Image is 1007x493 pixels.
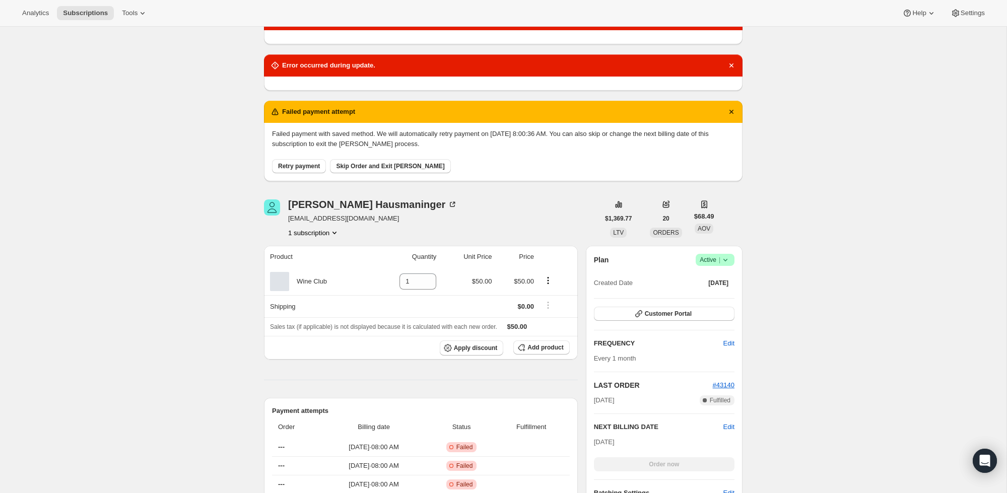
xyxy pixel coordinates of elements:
[540,300,556,311] button: Shipping actions
[122,9,138,17] span: Tools
[912,9,926,17] span: Help
[272,406,570,416] h2: Payment attempts
[698,225,710,232] span: AOV
[594,395,615,405] span: [DATE]
[499,422,564,432] span: Fulfillment
[454,344,498,352] span: Apply discount
[22,9,49,17] span: Analytics
[336,162,444,170] span: Skip Order and Exit [PERSON_NAME]
[288,214,457,224] span: [EMAIL_ADDRESS][DOMAIN_NAME]
[278,443,285,451] span: ---
[16,6,55,20] button: Analytics
[278,162,320,170] span: Retry payment
[713,381,734,389] a: #43140
[370,246,439,268] th: Quantity
[594,380,713,390] h2: LAST ORDER
[272,416,321,438] th: Order
[278,480,285,488] span: ---
[656,212,675,226] button: 20
[717,335,741,351] button: Edit
[710,396,730,404] span: Fulfilled
[513,340,569,355] button: Add product
[594,307,734,321] button: Customer Portal
[945,6,991,20] button: Settings
[440,340,504,356] button: Apply discount
[278,462,285,469] span: ---
[264,246,370,268] th: Product
[599,212,638,226] button: $1,369.77
[514,277,534,285] span: $50.00
[264,199,280,216] span: Marc Hausmaninger
[724,105,739,119] button: Dismiss notification
[324,422,424,432] span: Billing date
[517,303,534,310] span: $0.00
[272,129,734,149] p: Failed payment with saved method. We will automatically retry payment on [DATE] 8:00:36 AM. You c...
[896,6,942,20] button: Help
[594,338,723,348] h2: FREQUENCY
[961,9,985,17] span: Settings
[116,6,154,20] button: Tools
[324,461,424,471] span: [DATE] · 08:00 AM
[288,199,457,209] div: [PERSON_NAME] Hausmaninger
[289,276,327,287] div: Wine Club
[264,295,370,317] th: Shipping
[430,422,493,432] span: Status
[702,276,734,290] button: [DATE]
[594,255,609,265] h2: Plan
[694,212,714,222] span: $68.49
[594,355,636,362] span: Every 1 month
[540,275,556,286] button: Product actions
[324,442,424,452] span: [DATE] · 08:00 AM
[282,60,375,71] h2: Error occurred during update.
[472,277,492,285] span: $50.00
[272,159,326,173] button: Retry payment
[700,255,730,265] span: Active
[723,422,734,432] button: Edit
[973,449,997,473] div: Open Intercom Messenger
[613,229,624,236] span: LTV
[713,380,734,390] button: #43140
[645,310,692,318] span: Customer Portal
[330,159,450,173] button: Skip Order and Exit [PERSON_NAME]
[594,422,723,432] h2: NEXT BILLING DATE
[594,438,615,446] span: [DATE]
[456,443,473,451] span: Failed
[57,6,114,20] button: Subscriptions
[324,479,424,489] span: [DATE] · 08:00 AM
[708,279,728,287] span: [DATE]
[456,462,473,470] span: Failed
[605,215,632,223] span: $1,369.77
[594,278,633,288] span: Created Date
[63,9,108,17] span: Subscriptions
[662,215,669,223] span: 20
[288,228,340,238] button: Product actions
[270,323,497,330] span: Sales tax (if applicable) is not displayed because it is calculated with each new order.
[653,229,679,236] span: ORDERS
[527,343,563,351] span: Add product
[456,480,473,488] span: Failed
[724,58,739,73] button: Dismiss notification
[719,256,720,264] span: |
[495,246,537,268] th: Price
[507,323,527,330] span: $50.00
[723,338,734,348] span: Edit
[282,107,355,117] h2: Failed payment attempt
[439,246,495,268] th: Unit Price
